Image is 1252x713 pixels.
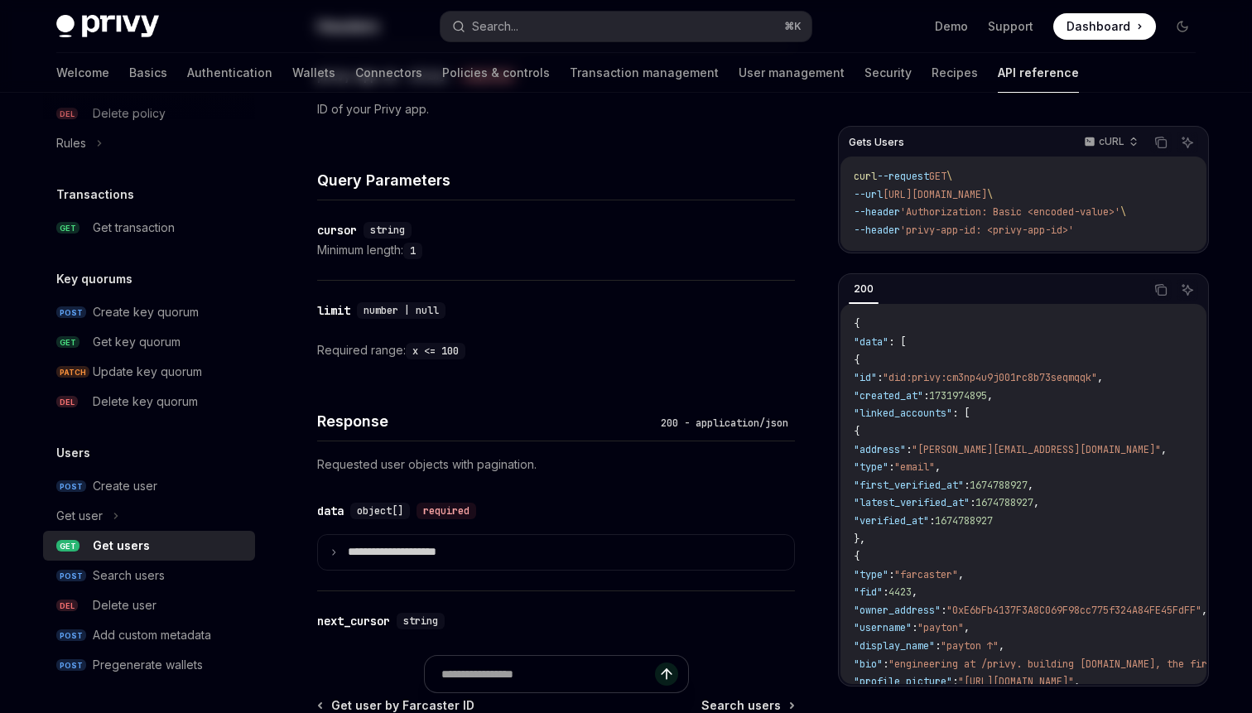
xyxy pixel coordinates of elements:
[43,357,255,387] a: PATCHUpdate key quorum
[941,604,946,617] span: :
[654,415,795,431] div: 200 - application/json
[854,317,860,330] span: {
[317,169,795,191] h4: Query Parameters
[93,536,150,556] div: Get users
[56,306,86,319] span: POST
[929,170,946,183] span: GET
[1074,675,1080,688] span: ,
[93,595,156,615] div: Delete user
[883,371,1097,384] span: "did:privy:cm3np4u9j001rc8b73seqmqqk"
[854,188,883,201] span: --url
[877,170,929,183] span: --request
[357,504,403,518] span: object[]
[317,222,357,238] div: cursor
[854,460,888,474] span: "type"
[317,410,654,432] h4: Response
[1177,279,1198,301] button: Ask AI
[854,568,888,581] span: "type"
[129,53,167,93] a: Basics
[56,366,89,378] span: PATCH
[964,479,970,492] span: :
[998,53,1079,93] a: API reference
[987,188,993,201] span: \
[1169,13,1196,40] button: Toggle dark mode
[854,371,877,384] span: "id"
[93,566,165,585] div: Search users
[56,480,86,493] span: POST
[739,53,845,93] a: User management
[56,53,109,93] a: Welcome
[854,354,860,367] span: {
[854,335,888,349] span: "data"
[441,12,811,41] button: Search...⌘K
[370,224,405,237] span: string
[43,620,255,650] a: POSTAdd custom metadata
[292,53,335,93] a: Wallets
[317,455,795,475] p: Requested user objects with pagination.
[854,389,923,402] span: "created_at"
[888,585,912,599] span: 4423
[854,639,935,653] span: "display_name"
[1053,13,1156,40] a: Dashboard
[317,302,350,319] div: limit
[570,53,719,93] a: Transaction management
[93,625,211,645] div: Add custom metadata
[988,18,1033,35] a: Support
[854,514,929,528] span: "verified_at"
[946,170,952,183] span: \
[854,224,900,237] span: --header
[854,205,900,219] span: --header
[1028,479,1033,492] span: ,
[952,407,970,420] span: : [
[906,443,912,456] span: :
[317,613,390,629] div: next_cursor
[56,133,86,153] div: Rules
[854,621,912,634] span: "username"
[317,99,795,119] p: ID of your Privy app.
[912,443,1161,456] span: "[PERSON_NAME][EMAIL_ADDRESS][DOMAIN_NAME]"
[472,17,518,36] div: Search...
[93,392,198,412] div: Delete key quorum
[854,170,877,183] span: curl
[958,675,1074,688] span: "[URL][DOMAIN_NAME]"
[946,604,1201,617] span: "0xE6bFb4137F3A8C069F98cc775f324A84FE45FdFF"
[317,503,344,519] div: data
[854,479,964,492] span: "first_verified_at"
[655,662,678,686] button: Send message
[43,297,255,327] a: POSTCreate key quorum
[854,550,860,563] span: {
[403,243,422,259] code: 1
[43,387,255,417] a: DELDelete key quorum
[935,639,941,653] span: :
[56,396,78,408] span: DEL
[43,471,255,501] a: POSTCreate user
[935,514,993,528] span: 1674788927
[935,18,968,35] a: Demo
[56,659,86,672] span: POST
[43,327,255,357] a: GETGet key quorum
[317,240,795,260] div: Minimum length:
[56,443,90,463] h5: Users
[93,218,175,238] div: Get transaction
[987,389,993,402] span: ,
[1097,371,1103,384] span: ,
[1161,443,1167,456] span: ,
[43,213,255,243] a: GETGet transaction
[56,185,134,205] h5: Transactions
[941,639,999,653] span: "payton ↑"
[43,650,255,680] a: POSTPregenerate wallets
[883,585,888,599] span: :
[187,53,272,93] a: Authentication
[883,658,888,671] span: :
[1099,135,1124,148] p: cURL
[1075,128,1145,157] button: cURL
[56,15,159,38] img: dark logo
[43,590,255,620] a: DELDelete user
[964,621,970,634] span: ,
[364,304,439,317] span: number | null
[43,561,255,590] a: POSTSearch users
[854,407,952,420] span: "linked_accounts"
[932,53,978,93] a: Recipes
[784,20,802,33] span: ⌘ K
[1150,279,1172,301] button: Copy the contents from the code block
